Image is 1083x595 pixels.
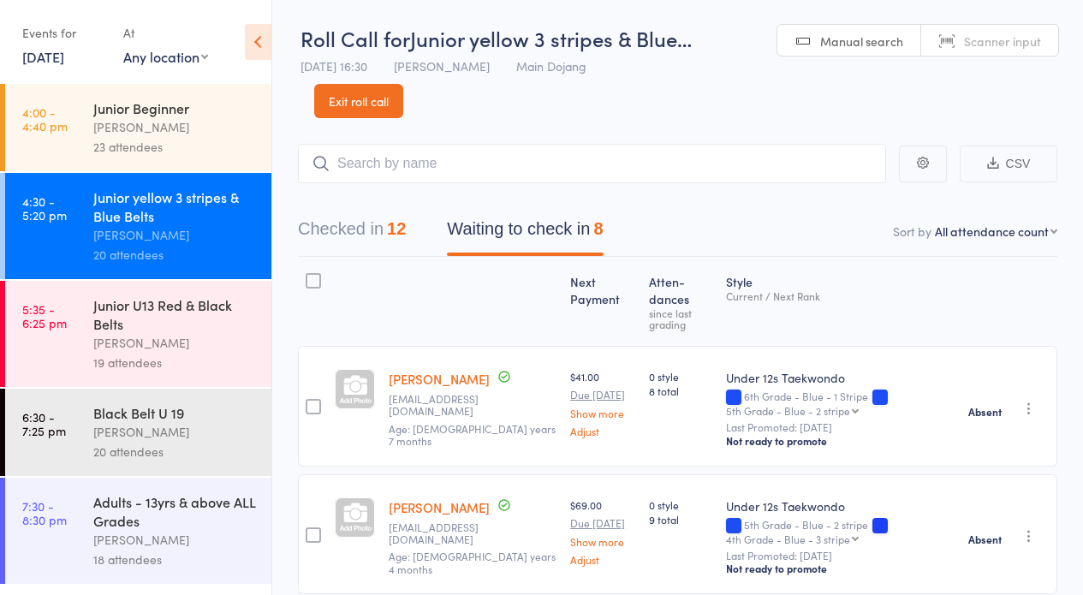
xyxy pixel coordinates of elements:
div: 12 [387,219,406,238]
button: CSV [960,146,1057,182]
a: [DATE] [22,47,64,66]
span: [DATE] 16:30 [301,57,367,74]
div: Adults - 13yrs & above ALL Grades [93,492,257,530]
div: [PERSON_NAME] [93,333,257,353]
div: 4th Grade - Blue - 3 stripe [726,533,850,544]
div: 19 attendees [93,353,257,372]
time: 6:30 - 7:25 pm [22,410,66,437]
strong: Absent [968,405,1002,419]
div: 5th Grade - Blue - 2 stripe [726,519,955,544]
div: Black Belt U 19 [93,403,257,422]
span: 0 style [649,369,711,384]
button: Waiting to check in8 [447,211,603,256]
div: Style [719,265,961,338]
div: Not ready to promote [726,562,955,575]
div: [PERSON_NAME] [93,530,257,550]
div: $41.00 [570,369,635,437]
div: Under 12s Taekwondo [726,369,955,386]
a: Adjust [570,554,635,565]
div: 8 [593,219,603,238]
div: Events for [22,19,106,47]
a: [PERSON_NAME] [389,498,490,516]
small: Last Promoted: [DATE] [726,550,955,562]
a: Exit roll call [314,84,403,118]
div: At [123,19,208,47]
small: Deepali_dolar@yahoo.com [389,521,556,546]
small: Last Promoted: [DATE] [726,421,955,433]
time: 5:35 - 6:25 pm [22,302,67,330]
div: Any location [123,47,208,66]
a: Show more [570,536,635,547]
span: Age: [DEMOGRAPHIC_DATA] years 7 months [389,421,556,448]
div: $69.00 [570,497,635,565]
span: Main Dojang [516,57,586,74]
div: [PERSON_NAME] [93,117,257,137]
span: Age: [DEMOGRAPHIC_DATA] years 4 months [389,549,556,575]
span: Roll Call for [301,24,410,52]
div: [PERSON_NAME] [93,422,257,442]
div: Junior yellow 3 stripes & Blue Belts [93,187,257,225]
div: 23 attendees [93,137,257,157]
button: Checked in12 [298,211,406,256]
div: 6th Grade - Blue - 1 Stripe [726,390,955,416]
a: 6:30 -7:25 pmBlack Belt U 19[PERSON_NAME]20 attendees [5,389,271,476]
small: suthobsk@hotmail.com [389,393,556,418]
span: Manual search [820,33,903,50]
div: All attendance count [935,223,1049,240]
div: 20 attendees [93,245,257,265]
label: Sort by [893,223,931,240]
div: Under 12s Taekwondo [726,497,955,515]
div: Current / Next Rank [726,290,955,301]
div: 5th Grade - Blue - 2 stripe [726,405,850,416]
a: 4:00 -4:40 pmJunior Beginner[PERSON_NAME]23 attendees [5,84,271,171]
div: Next Payment [563,265,642,338]
div: Not ready to promote [726,434,955,448]
span: 8 total [649,384,711,398]
small: Due [DATE] [570,389,635,401]
div: Junior Beginner [93,98,257,117]
div: [PERSON_NAME] [93,225,257,245]
a: Adjust [570,425,635,437]
time: 4:30 - 5:20 pm [22,194,67,222]
a: Show more [570,408,635,419]
a: 4:30 -5:20 pmJunior yellow 3 stripes & Blue Belts[PERSON_NAME]20 attendees [5,173,271,279]
time: 4:00 - 4:40 pm [22,105,68,133]
small: Due [DATE] [570,517,635,529]
time: 7:30 - 8:30 pm [22,499,67,527]
a: 5:35 -6:25 pmJunior U13 Red & Black Belts[PERSON_NAME]19 attendees [5,281,271,387]
a: 7:30 -8:30 pmAdults - 13yrs & above ALL Grades[PERSON_NAME]18 attendees [5,478,271,584]
span: Junior yellow 3 stripes & Blue… [410,24,692,52]
span: 9 total [649,512,711,527]
span: 0 style [649,497,711,512]
div: 20 attendees [93,442,257,461]
div: Junior U13 Red & Black Belts [93,295,257,333]
strong: Absent [968,533,1002,546]
span: [PERSON_NAME] [394,57,490,74]
div: 18 attendees [93,550,257,569]
a: [PERSON_NAME] [389,370,490,388]
div: Atten­dances [642,265,718,338]
input: Search by name [298,144,886,183]
span: Scanner input [964,33,1041,50]
div: since last grading [649,307,711,330]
